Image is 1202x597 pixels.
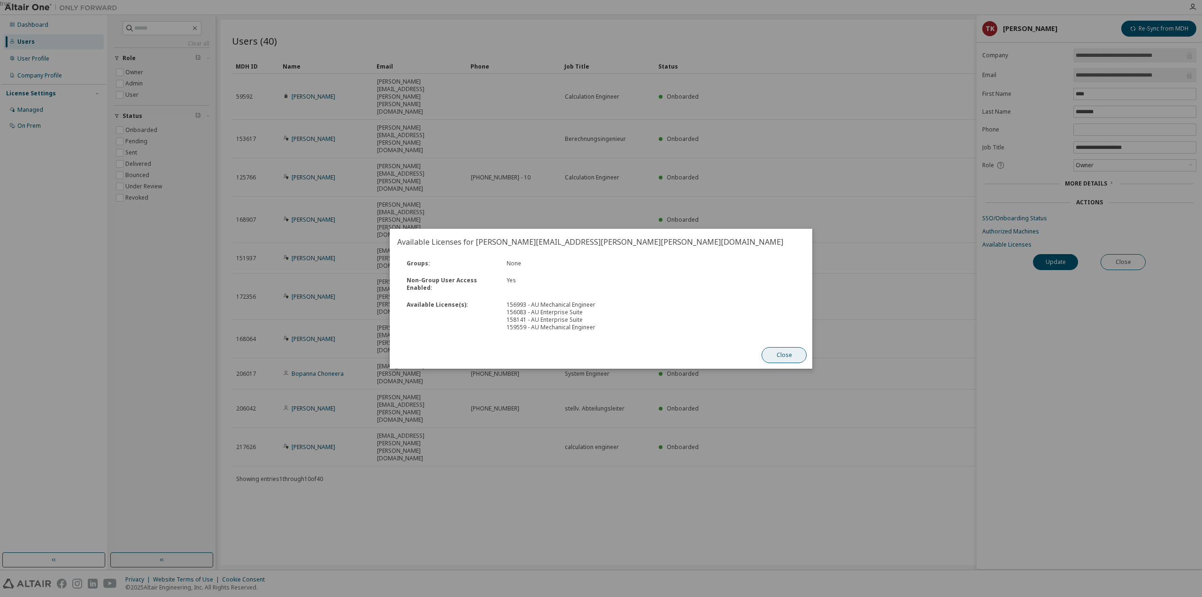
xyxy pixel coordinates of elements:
[507,309,646,316] div: 156083 - AU Enterprise Suite
[507,301,646,309] div: 156993 - AU Mechanical Engineer
[390,229,812,255] h2: Available Licenses for [PERSON_NAME][EMAIL_ADDRESS][PERSON_NAME][PERSON_NAME][DOMAIN_NAME]
[762,347,807,363] button: Close
[501,277,651,292] div: Yes
[401,277,501,292] div: Non-Group User Access Enabled :
[401,301,501,331] div: Available License(s) :
[501,260,651,267] div: None
[401,260,501,267] div: Groups :
[507,324,646,331] div: 159559 - AU Mechanical Engineer
[507,316,646,324] div: 158141 - AU Enterprise Suite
